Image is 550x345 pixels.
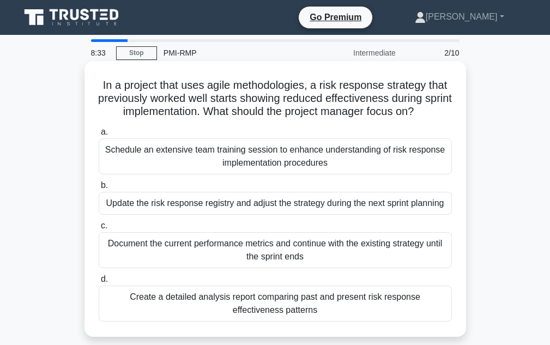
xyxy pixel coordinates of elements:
[157,42,307,64] div: PMI-RMP
[99,138,452,174] div: Schedule an extensive team training session to enhance understanding of risk response implementat...
[101,221,107,230] span: c.
[98,78,453,119] h5: In a project that uses agile methodologies, a risk response strategy that previously worked well ...
[101,127,108,136] span: a.
[99,232,452,268] div: Document the current performance metrics and continue with the existing strategy until the sprint...
[99,286,452,322] div: Create a detailed analysis report comparing past and present risk response effectiveness patterns
[307,42,402,64] div: Intermediate
[116,46,157,60] a: Stop
[101,274,108,283] span: d.
[101,180,108,190] span: b.
[99,192,452,215] div: Update the risk response registry and adjust the strategy during the next sprint planning
[389,6,530,28] a: [PERSON_NAME]
[84,42,116,64] div: 8:33
[303,10,368,24] a: Go Premium
[402,42,466,64] div: 2/10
